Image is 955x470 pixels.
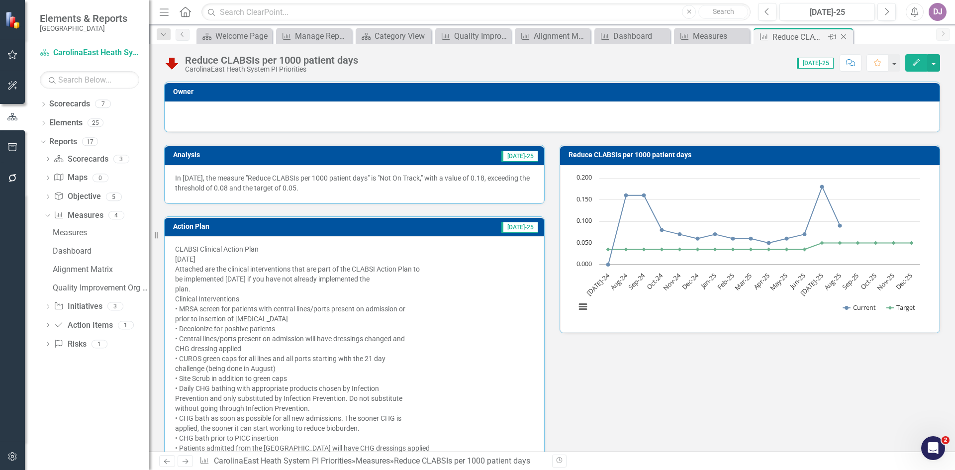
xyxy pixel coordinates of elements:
path: Oct-24, 0.08. Current. [660,228,664,232]
p: In [DATE], the measure "Reduce CLABSIs per 1000 patient days" is "Not On Track," with a value of ... [175,173,534,193]
input: Search Below... [40,71,139,89]
div: Reduce CLABSIs per 1000 patient days [772,31,826,43]
a: CarolinaEast Heath System PI Priorities [40,47,139,59]
text: Sep-24 [626,271,647,291]
g: Current, line 1 of 2 with 18 data points. [606,185,842,267]
path: Nov-25, 0.05. Target. [892,241,896,245]
div: 5 [106,192,122,201]
text: Apr-25 [752,271,771,291]
text: [DATE]-24 [585,271,612,297]
div: 7 [95,100,111,108]
path: Dec-25, 0.05. Target. [910,241,914,245]
path: Sep-25, 0.05. Target. [856,241,860,245]
div: Manage Reports [295,30,349,42]
button: Show Target [886,303,916,312]
text: Jan-25 [698,271,718,291]
a: CarolinaEast Heath System PI Priorities [214,456,352,466]
span: Search [713,7,734,15]
a: Action Items [54,320,112,331]
h3: Owner [173,88,935,95]
h3: Action Plan [173,223,353,230]
path: Jul-25, 0.05. Target. [820,241,824,245]
a: Category View [358,30,429,42]
text: Mar-25 [733,271,754,292]
text: May-25 [768,271,789,292]
a: Initiatives [54,301,102,312]
button: DJ [929,3,947,21]
text: Nov-25 [875,271,896,292]
path: Jun-25, 0.035. Target. [803,247,807,251]
iframe: Intercom live chat [921,436,945,460]
path: Jan-25, 0.07. Current. [713,232,717,236]
div: Category View [375,30,429,42]
text: 0.150 [576,194,592,203]
div: 25 [88,119,103,127]
path: Jun-25, 0.07. Current. [803,232,807,236]
a: Welcome Page [199,30,270,42]
div: Dashboard [613,30,668,42]
a: Objective [54,191,100,202]
div: Quality Improvement Org Goals [454,30,508,42]
text: Oct-25 [859,271,878,291]
a: Reports [49,136,77,148]
input: Search ClearPoint... [201,3,751,21]
div: Quality Improvement Org Goals [53,283,149,292]
button: Show Current [843,303,876,312]
text: Oct-24 [645,271,665,291]
path: Aug-24, 0.035. Target. [624,247,628,251]
a: Measures [54,210,103,221]
path: Dec-24, 0.035. Target. [696,247,700,251]
span: [DATE]-25 [501,222,538,233]
text: Dec-24 [680,271,701,291]
path: Feb-25, 0.035. Target. [731,247,735,251]
a: Manage Reports [279,30,349,42]
path: Jan-25, 0.035. Target. [713,247,717,251]
div: 1 [118,321,134,329]
text: 0.100 [576,216,592,225]
a: Elements [49,117,83,129]
a: Alignment Matrix [517,30,588,42]
h3: Analysis [173,151,325,159]
a: Scorecards [54,154,108,165]
p: CLABSI Clinical Action Plan [DATE] Attached are the clinical interventions that are part of the C... [175,244,534,463]
path: Sep-24, 0.035. Target. [642,247,646,251]
text: Aug-24 [608,271,629,291]
img: ClearPoint Strategy [5,11,22,29]
path: Oct-25, 0.05. Target. [874,241,878,245]
text: Nov-24 [661,271,682,292]
button: [DATE]-25 [779,3,875,21]
div: Alignment Matrix [534,30,588,42]
path: Mar-25, 0.035. Target. [749,247,753,251]
div: 3 [107,302,123,311]
div: Chart. Highcharts interactive chart. [571,173,929,322]
div: Measures [693,30,747,42]
span: [DATE]-25 [797,58,834,69]
img: Not On Track [164,55,180,71]
div: Measures [53,228,149,237]
div: Welcome Page [215,30,270,42]
a: Risks [54,339,86,350]
path: Jul-25, 0.18. Current. [820,185,824,188]
text: 0.200 [576,173,592,182]
text: Sep-25 [840,271,860,291]
div: » » [199,456,545,467]
div: 4 [108,211,124,220]
span: 2 [942,436,950,444]
a: Dashboard [50,243,149,259]
path: Nov-24, 0.035. Target. [678,247,682,251]
div: 17 [82,137,98,146]
text: Aug-25 [822,271,843,292]
text: 0.050 [576,238,592,247]
path: Dec-24, 0.06. Current. [696,237,700,241]
div: 0 [93,174,108,182]
div: Dashboard [53,247,149,256]
span: [DATE]-25 [501,151,538,162]
div: 3 [113,155,129,163]
div: CarolinaEast Heath System PI Priorities [185,66,358,73]
a: Dashboard [597,30,668,42]
button: View chart menu, Chart [576,300,590,314]
svg: Interactive chart [571,173,925,322]
path: May-25, 0.06. Current. [785,237,789,241]
path: Apr-25, 0.035. Target. [767,247,771,251]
